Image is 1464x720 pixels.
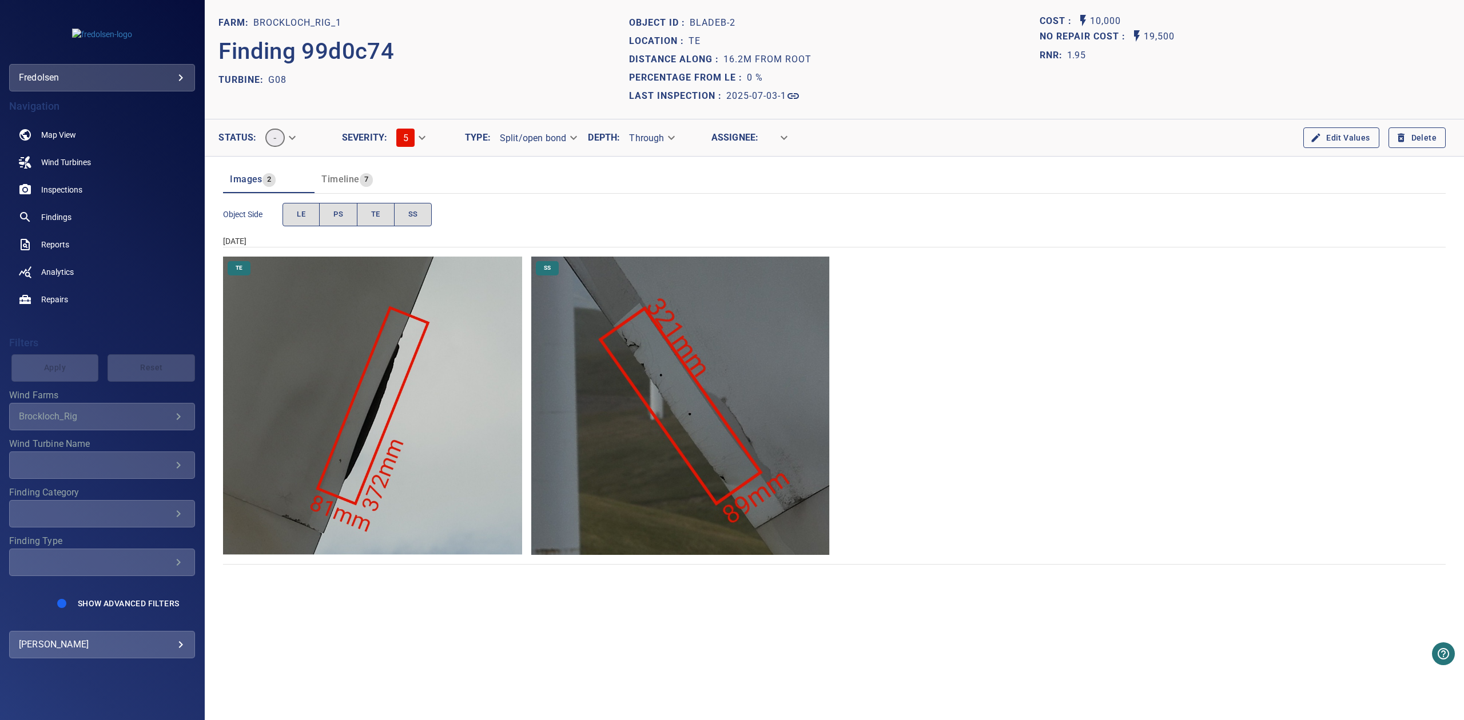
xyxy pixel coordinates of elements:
div: ​ [758,128,795,148]
svg: Auto Cost [1076,14,1090,27]
a: analytics noActive [9,258,195,286]
p: 0 % [747,71,763,85]
a: 2025-07-03-1 [726,89,800,103]
div: [DATE] [223,235,1446,247]
button: Show Advanced Filters [71,594,186,613]
div: objectSide [283,203,432,226]
p: FARM: [218,16,253,30]
p: Location : [629,34,689,48]
span: SS [408,208,418,221]
span: Show Advanced Filters [78,599,179,608]
p: 2025-07-03-1 [726,89,786,103]
span: Map View [41,129,76,141]
h1: RNR: [1040,49,1067,62]
div: Wind Turbine Name [9,451,195,479]
div: fredolsen [19,69,185,87]
a: reports noActive [9,231,195,258]
h4: Navigation [9,101,195,112]
span: Repairs [41,294,68,305]
span: 7 [360,173,373,186]
span: Reports [41,239,69,250]
span: TE [229,264,249,272]
span: Object Side [223,209,283,220]
span: PS [333,208,343,221]
img: Brockloch_Rig_1/G08/2025-07-03-1/2025-07-03-1/image41wp48.jpg [223,257,522,555]
img: Brockloch_Rig_1/G08/2025-07-03-1/2025-07-03-1/image54wp64.jpg [531,257,830,555]
button: PS [319,203,357,226]
a: map noActive [9,121,195,149]
span: Projected additional costs incurred by waiting 1 year to repair. This is a function of possible i... [1040,29,1130,45]
span: SS [537,264,558,272]
button: Edit Values [1303,127,1379,149]
a: windturbines noActive [9,149,195,176]
h1: Cost : [1040,16,1076,27]
span: - [266,133,283,143]
a: repairs noActive [9,286,195,313]
div: Through [620,128,682,148]
label: Assignee : [711,133,758,142]
p: Object ID : [629,16,690,30]
span: TE [371,208,380,221]
button: Delete [1389,127,1446,149]
p: TE [689,34,701,48]
span: Images [230,174,262,185]
h4: Filters [9,337,195,349]
label: Severity : [342,133,387,142]
p: Finding 99d0c74 [218,34,394,69]
div: Wind Farms [9,403,195,430]
span: 5 [403,133,408,143]
p: Percentage from LE : [629,71,747,85]
label: Finding Category [9,488,195,497]
p: TURBINE: [218,73,268,87]
label: Finding Type [9,537,195,546]
span: Inspections [41,184,82,195]
span: LE [297,208,305,221]
p: Last Inspection : [629,89,726,103]
a: findings noActive [9,203,195,231]
p: Brockloch_Rig_1 [253,16,341,30]
span: 2 [262,173,276,186]
label: Wind Turbine Name [9,439,195,449]
svg: Auto No Repair Cost [1130,29,1144,43]
h1: No Repair Cost : [1040,31,1130,42]
p: 1.95 [1067,49,1085,62]
button: TE [357,203,395,226]
label: Depth : [588,133,620,142]
a: inspections noActive [9,176,195,203]
p: 19,500 [1144,29,1175,45]
label: Status : [218,133,256,142]
label: Type : [465,133,491,142]
p: G08 [268,73,287,87]
p: 10,000 [1090,14,1121,29]
div: 5 [387,124,433,151]
div: Finding Type [9,549,195,576]
span: Findings [41,211,71,223]
div: fredolsen [9,64,195,91]
div: [PERSON_NAME] [19,635,185,654]
button: SS [394,203,432,226]
p: Distance along : [629,53,723,66]
img: fredolsen-logo [72,29,132,40]
span: Analytics [41,266,74,278]
p: 16.2m from root [723,53,811,66]
div: - [256,124,303,151]
div: Finding Category [9,500,195,527]
button: LE [283,203,320,226]
span: Timeline [321,174,359,185]
span: Wind Turbines [41,157,91,168]
span: The ratio of the additional incurred cost of repair in 1 year and the cost of repairing today. Fi... [1040,46,1085,65]
label: Wind Farms [9,391,195,400]
span: The base labour and equipment costs to repair the finding. Does not include the loss of productio... [1040,14,1076,29]
p: bladeB-2 [690,16,735,30]
div: Split/open bond [491,128,584,148]
div: Brockloch_Rig [19,411,172,422]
